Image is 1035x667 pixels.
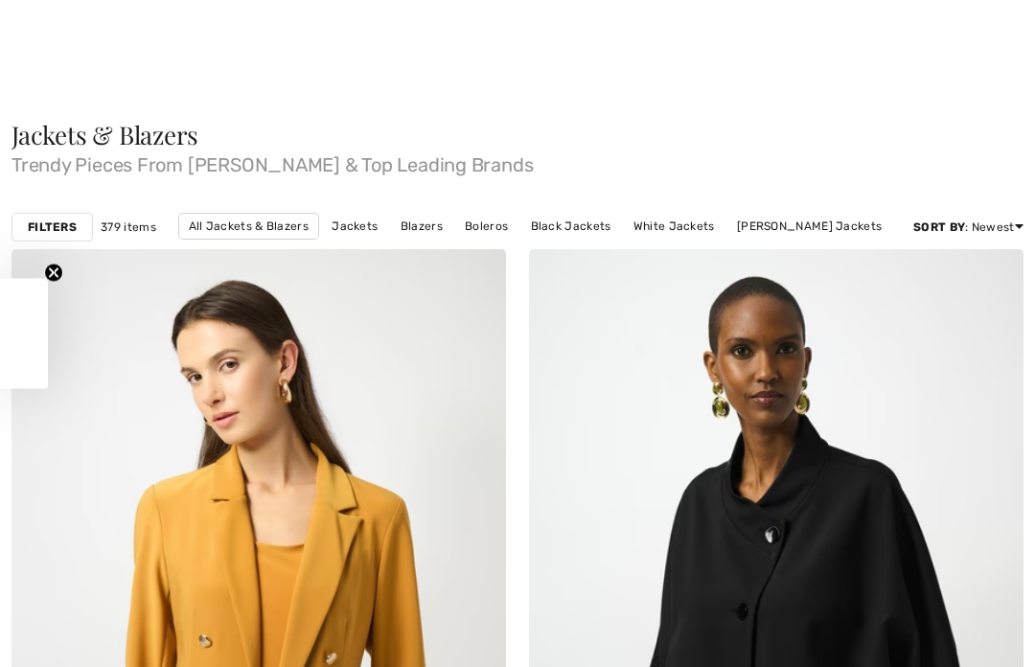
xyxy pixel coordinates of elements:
span: Trendy Pieces From [PERSON_NAME] & Top Leading Brands [11,148,1023,174]
a: White Jackets [624,214,724,239]
button: Close teaser [44,264,63,283]
a: Blue Jackets [547,240,641,264]
strong: Sort By [913,220,965,234]
strong: Filters [28,218,77,236]
a: [PERSON_NAME] [429,240,544,264]
a: All Jackets & Blazers [178,213,319,240]
div: : Newest [913,218,1023,236]
a: Black Jackets [521,214,621,239]
span: Jackets & Blazers [11,118,198,151]
a: [PERSON_NAME] Jackets [727,214,891,239]
a: Blazers [391,214,452,239]
a: Jackets [322,214,387,239]
span: 379 items [101,218,156,236]
a: Boleros [455,214,517,239]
